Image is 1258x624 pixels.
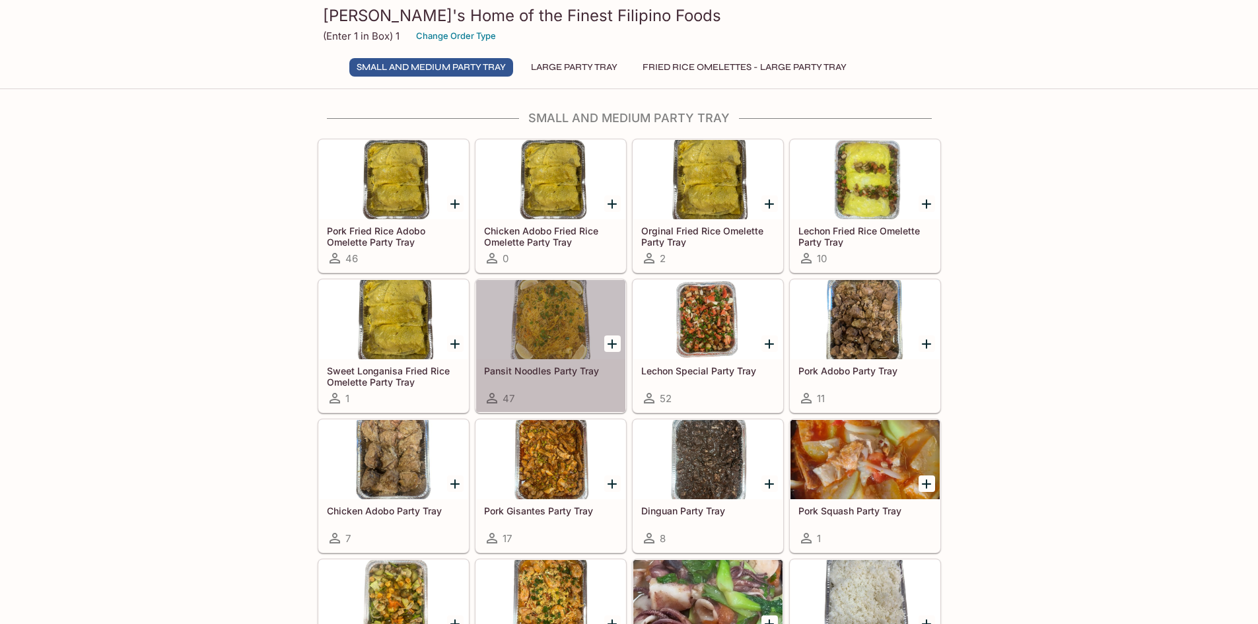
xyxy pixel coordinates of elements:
a: Orginal Fried Rice Omelette Party Tray2 [633,139,783,273]
a: Lechon Special Party Tray52 [633,279,783,413]
div: Lechon Special Party Tray [633,280,783,359]
span: 7 [345,532,351,545]
h5: Chicken Adobo Party Tray [327,505,460,516]
button: Add Lechon Special Party Tray [761,335,778,352]
button: Add Pork Adobo Party Tray [919,335,935,352]
div: Sweet Longanisa Fried Rice Omelette Party Tray [319,280,468,359]
button: Add Sweet Longanisa Fried Rice Omelette Party Tray [447,335,464,352]
h3: [PERSON_NAME]'s Home of the Finest Filipino Foods [323,5,936,26]
p: (Enter 1 in Box) 1 [323,30,400,42]
span: 47 [503,392,514,405]
div: Pork Adobo Party Tray [790,280,940,359]
span: 2 [660,252,666,265]
button: Small and Medium Party Tray [349,58,513,77]
span: 8 [660,532,666,545]
a: Pork Squash Party Tray1 [790,419,940,553]
button: Change Order Type [410,26,502,46]
a: Pork Gisantes Party Tray17 [475,419,626,553]
h5: Pork Fried Rice Adobo Omelette Party Tray [327,225,460,247]
span: 0 [503,252,508,265]
h5: Orginal Fried Rice Omelette Party Tray [641,225,775,247]
button: Add Orginal Fried Rice Omelette Party Tray [761,195,778,212]
a: Lechon Fried Rice Omelette Party Tray10 [790,139,940,273]
h5: Pork Gisantes Party Tray [484,505,617,516]
a: Pansit Noodles Party Tray47 [475,279,626,413]
h5: Dinguan Party Tray [641,505,775,516]
button: Add Pansit Noodles Party Tray [604,335,621,352]
h5: Pansit Noodles Party Tray [484,365,617,376]
div: Chicken Adobo Fried Rice Omelette Party Tray [476,140,625,219]
button: Add Chicken Adobo Fried Rice Omelette Party Tray [604,195,621,212]
h5: Pork Adobo Party Tray [798,365,932,376]
div: Pansit Noodles Party Tray [476,280,625,359]
div: Chicken Adobo Party Tray [319,420,468,499]
h5: Pork Squash Party Tray [798,505,932,516]
button: Add Chicken Adobo Party Tray [447,475,464,492]
div: Pork Fried Rice Adobo Omelette Party Tray [319,140,468,219]
div: Dinguan Party Tray [633,420,783,499]
button: Add Lechon Fried Rice Omelette Party Tray [919,195,935,212]
a: Chicken Adobo Party Tray7 [318,419,469,553]
div: Lechon Fried Rice Omelette Party Tray [790,140,940,219]
span: 10 [817,252,827,265]
div: Orginal Fried Rice Omelette Party Tray [633,140,783,219]
a: Sweet Longanisa Fried Rice Omelette Party Tray1 [318,279,469,413]
h4: Small and Medium Party Tray [318,111,941,125]
button: Add Pork Squash Party Tray [919,475,935,492]
div: Pork Gisantes Party Tray [476,420,625,499]
span: 17 [503,532,512,545]
button: Large Party Tray [524,58,625,77]
a: Chicken Adobo Fried Rice Omelette Party Tray0 [475,139,626,273]
h5: Lechon Fried Rice Omelette Party Tray [798,225,932,247]
span: 1 [817,532,821,545]
button: Add Pork Gisantes Party Tray [604,475,621,492]
span: 52 [660,392,672,405]
span: 46 [345,252,358,265]
span: 11 [817,392,825,405]
div: Pork Squash Party Tray [790,420,940,499]
button: Fried Rice Omelettes - Large Party Tray [635,58,854,77]
a: Pork Adobo Party Tray11 [790,279,940,413]
h5: Chicken Adobo Fried Rice Omelette Party Tray [484,225,617,247]
a: Dinguan Party Tray8 [633,419,783,553]
h5: Lechon Special Party Tray [641,365,775,376]
button: Add Pork Fried Rice Adobo Omelette Party Tray [447,195,464,212]
a: Pork Fried Rice Adobo Omelette Party Tray46 [318,139,469,273]
span: 1 [345,392,349,405]
button: Add Dinguan Party Tray [761,475,778,492]
h5: Sweet Longanisa Fried Rice Omelette Party Tray [327,365,460,387]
